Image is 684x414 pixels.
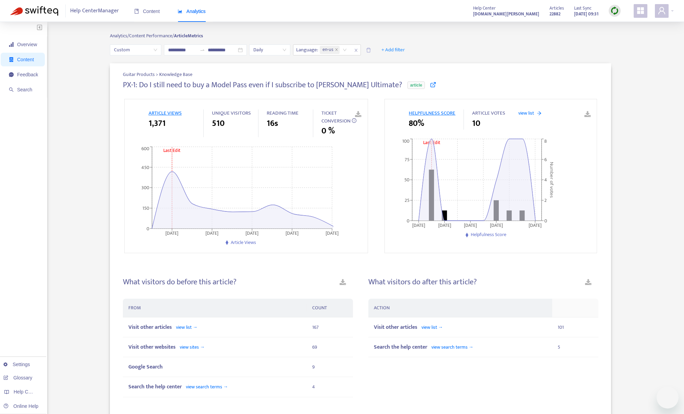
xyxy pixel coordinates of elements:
[549,10,560,18] strong: 22882
[123,299,307,318] th: FROM
[149,117,166,130] span: 1,371
[128,323,172,332] span: Visit other articles
[3,375,32,380] a: Glossary
[10,6,58,16] img: Swifteq
[404,176,409,184] tspan: 50
[610,7,619,15] img: sync.dc5367851b00ba804db3.png
[471,231,506,238] span: Helpfulness Score
[205,229,218,237] tspan: [DATE]
[321,125,335,137] span: 0 %
[9,42,14,47] span: signal
[141,163,149,171] tspan: 450
[368,277,477,287] h4: What visitors do after this article?
[549,4,564,12] span: Articles
[658,7,666,15] span: user
[544,156,547,164] tspan: 6
[381,46,405,54] span: + Add filter
[17,42,37,47] span: Overview
[200,47,205,53] span: to
[163,146,180,154] tspan: Last Edit
[421,323,443,331] span: view list →
[423,139,440,146] tspan: Last Edit
[110,32,174,40] span: Analytics/ Content Performance/
[312,383,315,391] span: 4
[212,109,251,117] span: UNIQUE VISITORS
[518,109,534,117] span: view list
[286,229,299,237] tspan: [DATE]
[407,81,425,89] span: article
[128,342,176,352] span: Visit other websites
[312,363,315,371] span: 9
[473,4,496,12] span: Help Center
[267,117,278,130] span: 16s
[141,145,149,153] tspan: 600
[123,80,402,90] h4: PX-1: Do I still need to buy a Model Pass even if I subscribe to [PERSON_NAME] Ultimate?
[547,162,556,198] tspan: Number of votes
[657,387,679,409] iframe: メッセージングウィンドウの起動ボタン、進行中の会話
[178,9,182,14] span: area-chart
[142,204,149,212] tspan: 150
[464,221,477,229] tspan: [DATE]
[128,382,182,391] span: Search the help center
[14,389,42,394] span: Help Centers
[574,4,592,12] span: Last Sync
[17,57,34,62] span: Content
[374,323,417,332] span: Visit other articles
[9,57,14,62] span: container
[438,221,451,229] tspan: [DATE]
[200,47,205,53] span: swap-right
[134,9,139,14] span: book
[123,277,237,287] h4: What visitors do before this article?
[312,343,317,351] span: 69
[231,238,256,246] span: Article Views
[123,70,156,78] span: Guitar Products
[320,46,340,54] span: en-us
[376,44,410,55] button: + Add filter
[472,117,480,130] span: 10
[17,72,38,77] span: Feedback
[368,299,552,318] th: ACTION
[335,48,338,52] span: close
[165,229,178,237] tspan: [DATE]
[412,221,425,229] tspan: [DATE]
[366,48,371,53] span: delete
[267,109,299,117] span: READING TIME
[352,46,360,54] span: close
[9,87,14,92] span: search
[574,10,598,18] strong: [DATE] 09:31
[490,221,503,229] tspan: [DATE]
[374,342,427,352] span: Search the help center
[409,117,424,130] span: 80%
[245,229,258,237] tspan: [DATE]
[405,196,409,204] tspan: 25
[544,176,547,184] tspan: 4
[544,217,547,225] tspan: 0
[70,4,119,17] span: Help Center Manager
[186,383,228,391] span: view search terms →
[405,156,409,164] tspan: 75
[159,71,192,78] span: Knowledge Base
[529,221,542,229] tspan: [DATE]
[321,109,351,125] span: TICKET CONVERSION
[3,403,38,409] a: Online Help
[9,72,14,77] span: message
[156,70,159,78] span: >
[636,7,645,15] span: appstore
[17,87,32,92] span: Search
[174,32,203,40] strong: Article Metrics
[293,45,319,55] span: Language :
[149,109,182,117] span: ARTICLE VIEWS
[253,45,286,55] span: Daily
[544,196,547,204] tspan: 2
[472,109,505,117] span: ARTICLE VOTES
[402,137,409,145] tspan: 100
[407,217,409,225] tspan: 0
[128,362,163,372] span: Google Search
[3,362,30,367] a: Settings
[176,323,198,331] span: view list →
[322,46,333,54] span: en-us
[147,225,149,233] tspan: 0
[473,10,539,18] a: [DOMAIN_NAME][PERSON_NAME]
[558,343,560,351] span: 5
